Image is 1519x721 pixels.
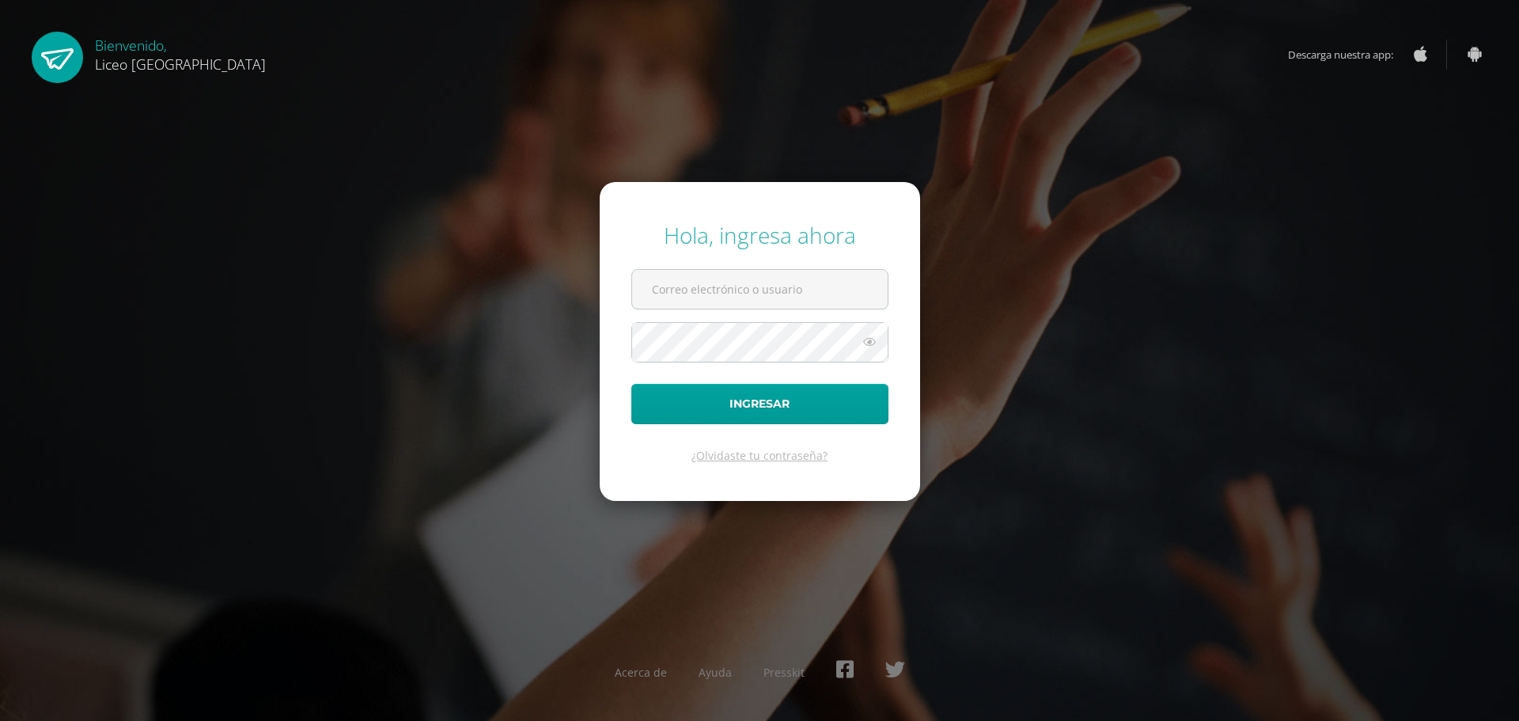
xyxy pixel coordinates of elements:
span: Descarga nuestra app: [1288,40,1409,70]
a: Presskit [763,665,805,680]
div: Hola, ingresa ahora [631,220,888,250]
a: Ayuda [699,665,732,680]
span: Liceo [GEOGRAPHIC_DATA] [95,55,266,74]
a: ¿Olvidaste tu contraseña? [691,448,828,463]
button: Ingresar [631,384,888,424]
div: Bienvenido, [95,32,266,74]
input: Correo electrónico o usuario [632,270,888,309]
a: Acerca de [615,665,667,680]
